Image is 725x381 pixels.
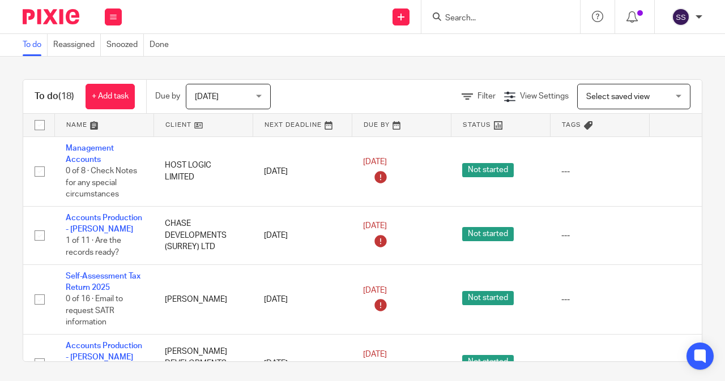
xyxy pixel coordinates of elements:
[66,144,114,164] a: Management Accounts
[150,34,174,56] a: Done
[53,34,101,56] a: Reassigned
[561,294,638,305] div: ---
[363,350,387,358] span: [DATE]
[363,159,387,166] span: [DATE]
[477,92,496,100] span: Filter
[23,9,79,24] img: Pixie
[66,214,142,233] a: Accounts Production - [PERSON_NAME]
[23,34,48,56] a: To do
[462,291,514,305] span: Not started
[462,355,514,369] span: Not started
[35,91,74,102] h1: To do
[86,84,135,109] a: + Add task
[561,358,638,369] div: ---
[462,227,514,241] span: Not started
[66,167,137,198] span: 0 of 8 · Check Notes for any special circumstances
[520,92,569,100] span: View Settings
[153,206,253,264] td: CHASE DEVELOPMENTS (SURREY) LTD
[155,91,180,102] p: Due by
[561,230,638,241] div: ---
[195,93,219,101] span: [DATE]
[253,206,352,264] td: [DATE]
[444,14,546,24] input: Search
[66,237,121,257] span: 1 of 11 · Are the records ready?
[66,342,142,361] a: Accounts Production - [PERSON_NAME]
[153,264,253,334] td: [PERSON_NAME]
[66,296,123,327] span: 0 of 16 · Email to request SATR information
[253,264,352,334] td: [DATE]
[66,272,140,292] a: Self-Assessment Tax Return 2025
[562,122,581,128] span: Tags
[363,286,387,294] span: [DATE]
[672,8,690,26] img: svg%3E
[586,93,650,101] span: Select saved view
[106,34,144,56] a: Snoozed
[153,136,253,206] td: HOST LOGIC LIMITED
[561,166,638,177] div: ---
[462,163,514,177] span: Not started
[58,92,74,101] span: (18)
[363,222,387,230] span: [DATE]
[253,136,352,206] td: [DATE]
